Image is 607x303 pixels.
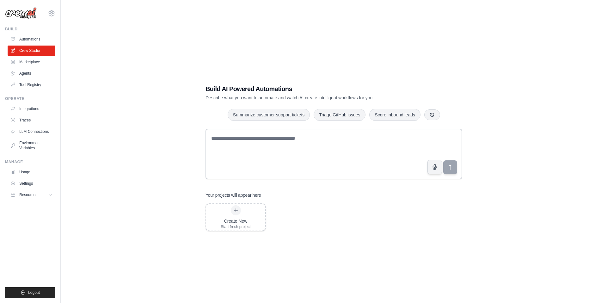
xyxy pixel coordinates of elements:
a: Crew Studio [8,46,55,56]
a: Agents [8,68,55,78]
a: Usage [8,167,55,177]
p: Describe what you want to automate and watch AI create intelligent workflows for you [205,95,418,101]
div: Build [5,27,55,32]
button: Summarize customer support tickets [228,109,310,121]
div: Start fresh project [221,224,251,229]
a: Settings [8,178,55,189]
span: Logout [28,290,40,295]
button: Click to speak your automation idea [427,160,442,174]
img: Logo [5,7,37,19]
button: Score inbound leads [369,109,420,121]
div: Operate [5,96,55,101]
a: Tool Registry [8,80,55,90]
h3: Your projects will appear here [205,192,261,198]
a: LLM Connections [8,127,55,137]
button: Resources [8,190,55,200]
button: Get new suggestions [424,109,440,120]
div: Manage [5,159,55,164]
button: Logout [5,287,55,298]
span: Resources [19,192,37,197]
button: Triage GitHub issues [314,109,365,121]
a: Integrations [8,104,55,114]
h1: Build AI Powered Automations [205,84,418,93]
a: Environment Variables [8,138,55,153]
a: Automations [8,34,55,44]
a: Traces [8,115,55,125]
a: Marketplace [8,57,55,67]
div: Create New [221,218,251,224]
